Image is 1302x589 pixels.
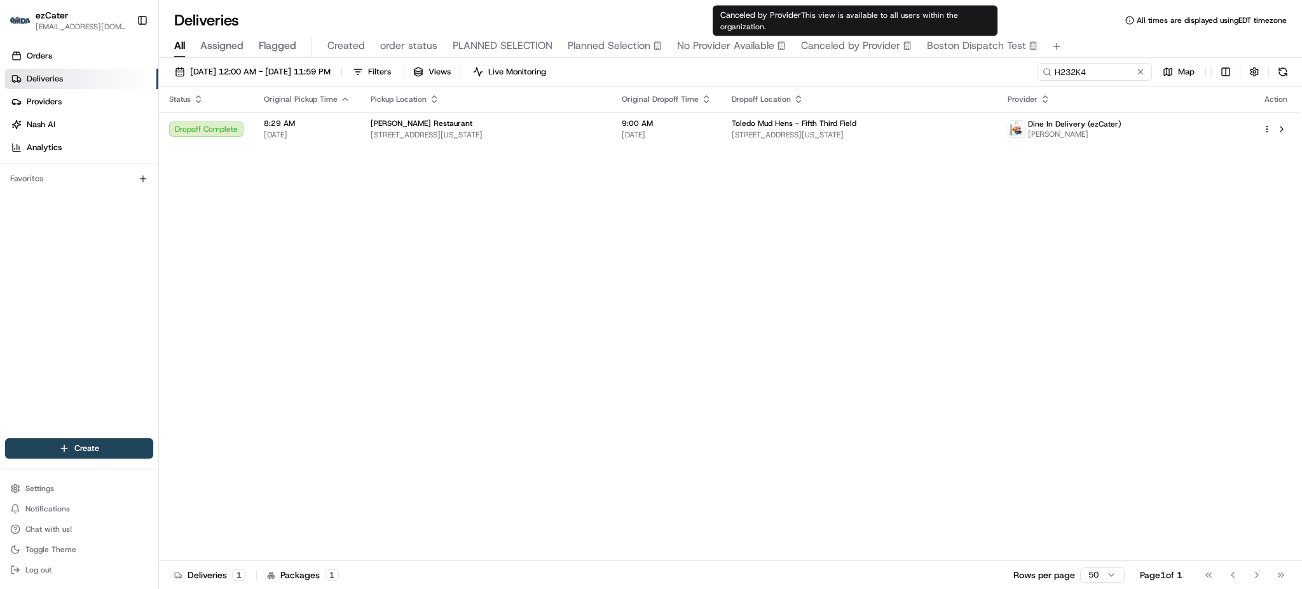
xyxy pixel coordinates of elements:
[927,38,1026,53] span: Boston Dispatch Test
[371,118,472,128] span: [PERSON_NAME] Restaurant
[264,118,350,128] span: 8:29 AM
[713,6,997,36] div: Canceled by Provider
[408,63,456,81] button: Views
[5,46,158,66] a: Orders
[622,130,711,140] span: [DATE]
[200,38,243,53] span: Assigned
[453,38,552,53] span: PLANNED SELECTION
[1274,63,1292,81] button: Refresh
[27,119,55,130] span: Nash AI
[1028,119,1121,129] span: Dine In Delivery (ezCater)
[232,569,246,581] div: 1
[25,544,76,555] span: Toggle Theme
[5,480,153,497] button: Settings
[1157,63,1200,81] button: Map
[1137,15,1287,25] span: All times are displayed using EDT timezone
[5,92,158,112] a: Providers
[347,63,397,81] button: Filters
[371,130,601,140] span: [STREET_ADDRESS][US_STATE]
[190,66,331,78] span: [DATE] 12:00 AM - [DATE] 11:59 PM
[10,17,31,25] img: ezCater
[169,63,336,81] button: [DATE] 12:00 AM - [DATE] 11:59 PM
[732,118,856,128] span: Toledo Mud Hens - Fifth Third Field
[25,565,51,575] span: Log out
[74,443,99,454] span: Create
[568,38,650,53] span: Planned Selection
[428,66,451,78] span: Views
[732,130,987,140] span: [STREET_ADDRESS][US_STATE]
[169,94,191,104] span: Status
[622,94,699,104] span: Original Dropoff Time
[5,69,158,89] a: Deliveries
[259,38,296,53] span: Flagged
[5,5,132,36] button: ezCaterezCater[EMAIL_ADDRESS][DOMAIN_NAME]
[488,66,546,78] span: Live Monitoring
[27,73,63,85] span: Deliveries
[368,66,391,78] span: Filters
[267,569,339,581] div: Packages
[5,114,158,135] a: Nash AI
[5,520,153,538] button: Chat with us!
[801,38,900,53] span: Canceled by Provider
[677,38,774,53] span: No Provider Available
[371,94,427,104] span: Pickup Location
[1263,94,1289,104] div: Action
[467,63,552,81] button: Live Monitoring
[5,438,153,459] button: Create
[25,524,72,534] span: Chat with us!
[5,561,153,579] button: Log out
[5,541,153,558] button: Toggle Theme
[327,38,365,53] span: Created
[264,94,338,104] span: Original Pickup Time
[732,94,791,104] span: Dropoff Location
[5,169,153,189] div: Favorites
[380,38,437,53] span: order status
[27,96,62,107] span: Providers
[1028,129,1121,139] span: [PERSON_NAME]
[1038,63,1152,81] input: Type to search
[25,504,70,514] span: Notifications
[174,569,246,581] div: Deliveries
[174,10,239,31] h1: Deliveries
[5,137,158,158] a: Analytics
[5,500,153,518] button: Notifications
[174,38,185,53] span: All
[36,9,68,22] button: ezCater
[325,569,339,581] div: 1
[1008,94,1038,104] span: Provider
[25,483,54,494] span: Settings
[622,118,711,128] span: 9:00 AM
[27,50,52,62] span: Orders
[36,22,127,32] button: [EMAIL_ADDRESS][DOMAIN_NAME]
[1140,569,1182,581] div: Page 1 of 1
[1008,121,1025,137] img: v_1242_poe.png
[720,10,958,32] span: This view is available to all users within the organization.
[27,142,62,153] span: Analytics
[264,130,350,140] span: [DATE]
[1178,66,1195,78] span: Map
[1013,569,1075,581] p: Rows per page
